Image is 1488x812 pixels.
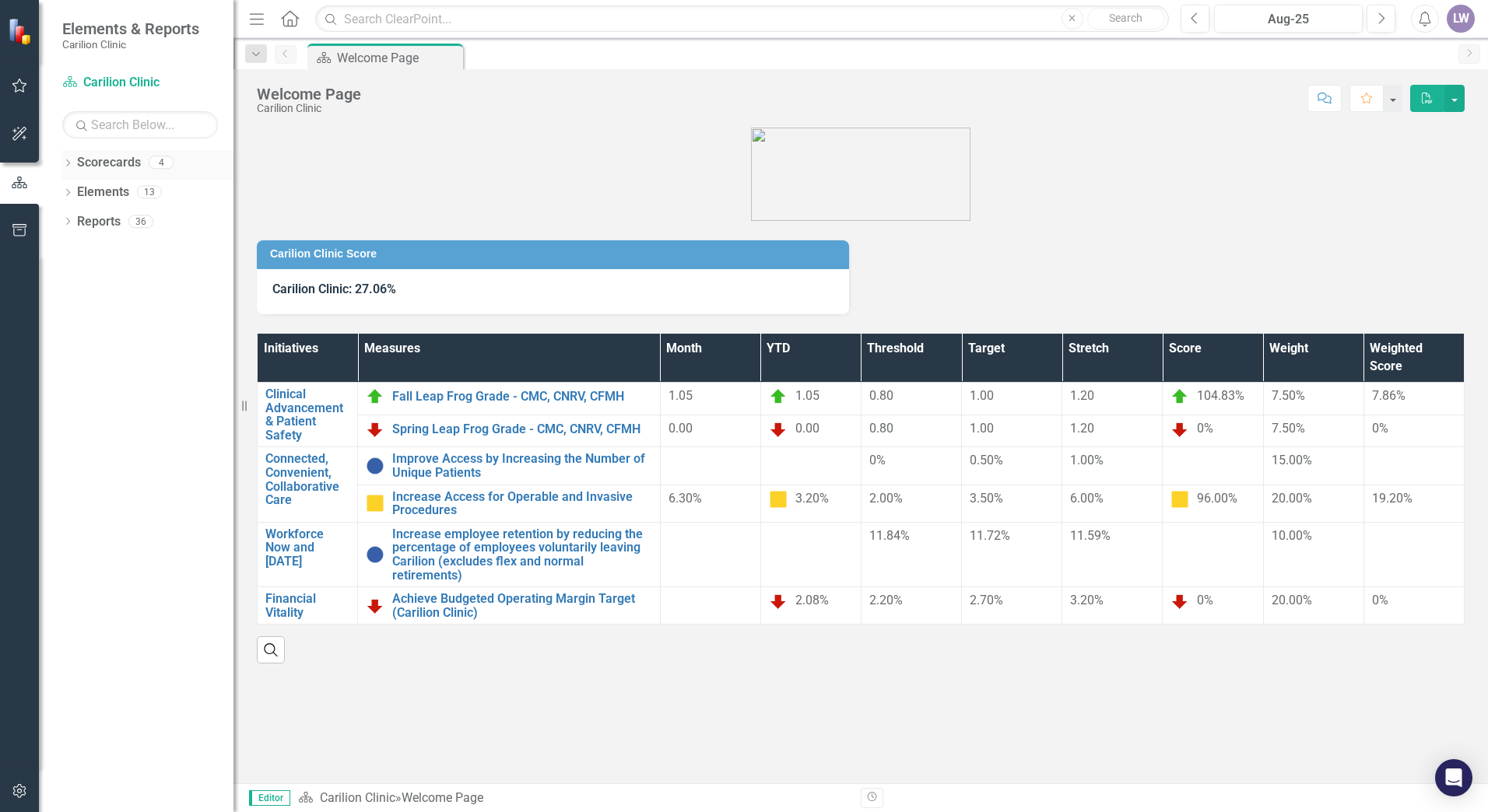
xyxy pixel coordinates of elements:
span: 7.50% [1272,388,1305,403]
span: 11.84% [869,528,910,543]
td: Double-Click to Edit Right Click for Context Menu [258,383,358,447]
input: Search ClearPoint... [315,5,1169,33]
img: Below Plan [769,592,788,611]
span: 1.05 [669,388,693,403]
span: 0% [1372,421,1388,436]
a: Fall Leap Frog Grade - CMC, CNRV, CFMH [392,390,652,404]
span: 6.00% [1070,491,1104,506]
a: Financial Vitality [265,592,349,619]
span: 3.20% [1070,593,1104,607]
span: 96.00% [1197,491,1237,506]
img: Below Plan [769,420,788,439]
div: Aug-25 [1220,10,1357,29]
input: Search Below... [62,111,218,138]
td: Double-Click to Edit Right Click for Context Menu [358,522,661,586]
span: 15.00% [1272,453,1312,467]
span: 1.05 [795,388,819,403]
button: Search [1087,8,1165,30]
a: Spring Leap Frog Grade - CMC, CNRV, CFMH [392,422,652,436]
span: 0% [1372,593,1388,607]
div: Open Intercom Messenger [1435,759,1472,796]
button: LW [1447,5,1475,33]
span: 11.72% [970,528,1010,543]
img: Caution [1170,490,1189,509]
img: Below Plan [1170,592,1189,611]
span: 0.00 [795,421,819,436]
span: 2.08% [795,593,829,607]
div: Welcome Page [257,86,361,103]
a: Connected, Convenient, Collaborative Care [265,452,349,506]
span: 2.00% [869,491,903,506]
img: ClearPoint Strategy [8,18,35,45]
td: Double-Click to Edit Right Click for Context Menu [258,447,358,522]
span: 7.86% [1372,388,1406,403]
a: Increase Access for Operable and Invasive Procedures [392,490,652,517]
span: Carilion Clinic: 27.06% [272,282,396,296]
a: Reports [77,213,121,231]
span: 0.80 [869,421,893,436]
div: Welcome Page [402,790,483,805]
button: Aug-25 [1214,5,1363,33]
span: 1.20 [1070,388,1094,403]
img: Below Plan [366,597,384,615]
td: Double-Click to Edit Right Click for Context Menu [358,485,661,522]
span: 1.00 [970,388,994,403]
span: 7.50% [1272,421,1305,436]
span: 6.30% [669,491,702,506]
div: 13 [137,186,162,199]
span: 11.59% [1070,528,1111,543]
td: Double-Click to Edit Right Click for Context Menu [358,415,661,447]
td: Double-Click to Edit Right Click for Context Menu [358,587,661,625]
img: On Target [366,387,384,406]
span: 0.80 [869,388,893,403]
span: 19.20% [1372,491,1413,506]
span: 0% [1197,421,1213,436]
img: carilion%20clinic%20logo%202.0.png [751,128,970,221]
span: 0% [1197,593,1213,607]
span: 1.20 [1070,421,1094,436]
div: » [298,789,849,807]
img: Caution [769,490,788,509]
span: 20.00% [1272,593,1312,607]
span: 2.70% [970,593,1003,607]
span: 20.00% [1272,491,1312,506]
img: On Target [769,387,788,406]
div: Carilion Clinic [257,103,361,114]
div: 4 [149,156,174,170]
div: 36 [128,215,153,228]
a: Improve Access by Increasing the Number of Unique Patients [392,452,652,479]
h3: Carilion Clinic Score [270,248,841,260]
a: Workforce Now and [DATE] [265,527,349,569]
td: Double-Click to Edit Right Click for Context Menu [258,522,358,586]
img: Caution [366,494,384,513]
img: No Information [366,457,384,475]
a: Achieve Budgeted Operating Margin Target (Carilion Clinic) [392,592,652,619]
span: 104.83% [1197,388,1244,403]
a: Carilion Clinic [320,790,395,805]
img: On Target [1170,387,1189,406]
td: Double-Click to Edit Right Click for Context Menu [258,587,358,625]
img: Below Plan [366,420,384,439]
span: 1.00% [1070,453,1104,467]
a: Scorecards [77,154,141,172]
span: 3.20% [795,491,829,506]
span: 10.00% [1272,528,1312,543]
a: Clinical Advancement & Patient Safety [265,387,349,442]
span: 0% [869,453,886,467]
span: Elements & Reports [62,19,199,38]
span: 2.20% [869,593,903,607]
img: No Information [366,545,384,564]
a: Carilion Clinic [62,74,218,92]
span: 0.00 [669,421,693,436]
a: Increase employee retention by reducing the percentage of employees voluntarily leaving Carilion ... [392,527,652,582]
div: Welcome Page [337,48,459,68]
span: 3.50% [970,491,1003,506]
td: Double-Click to Edit Right Click for Context Menu [358,447,661,485]
small: Carilion Clinic [62,38,199,51]
span: 0.50% [970,453,1003,467]
span: 1.00 [970,421,994,436]
span: Editor [249,790,290,806]
img: Below Plan [1170,420,1189,439]
td: Double-Click to Edit Right Click for Context Menu [358,383,661,415]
